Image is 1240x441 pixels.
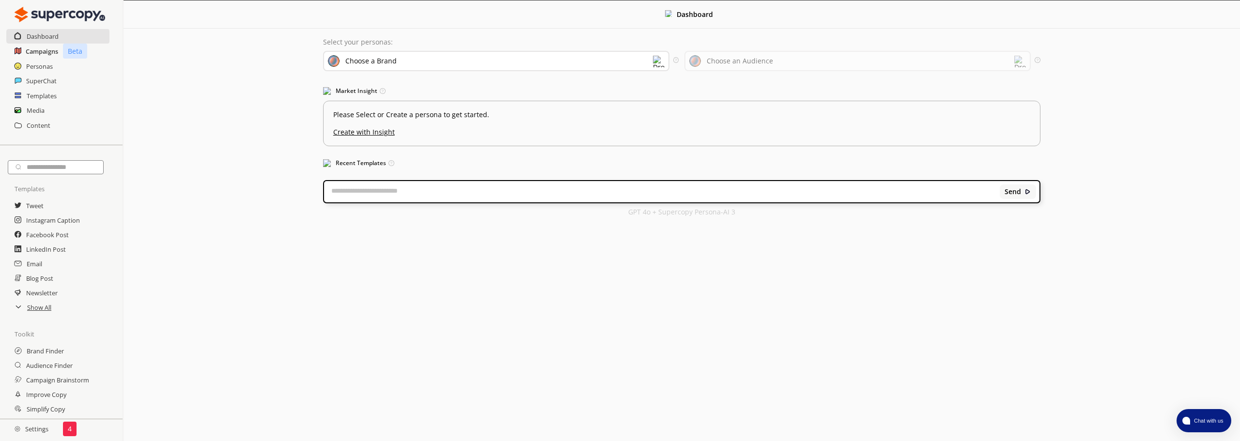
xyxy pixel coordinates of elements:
[26,198,44,213] a: Tweet
[26,286,58,300] a: Newsletter
[665,10,672,17] img: Close
[27,344,64,358] a: Brand Finder
[15,5,105,24] img: Close
[26,387,66,402] a: Improve Copy
[1024,188,1031,195] img: Close
[15,426,20,432] img: Close
[388,160,394,166] img: Tooltip Icon
[323,156,1040,170] h3: Recent Templates
[26,44,58,59] a: Campaigns
[333,123,1030,136] u: Create with Insight
[677,10,713,19] b: Dashboard
[27,257,42,271] a: Email
[323,159,331,167] img: Popular Templates
[1177,409,1231,432] button: atlas-launcher
[26,271,53,286] a: Blog Post
[27,89,57,103] a: Templates
[26,358,73,373] a: Audience Finder
[707,57,773,65] div: Choose an Audience
[26,416,64,431] a: Expand Copy
[653,56,665,67] img: Dropdown Icon
[26,59,53,74] a: Personas
[27,118,50,133] a: Content
[1035,57,1040,63] img: Tooltip Icon
[323,38,1040,46] p: Select your personas:
[26,228,69,242] a: Facebook Post
[68,425,72,433] p: 4
[689,55,701,67] img: Audience Icon
[63,44,87,59] p: Beta
[323,87,331,95] img: Market Insight
[673,57,679,63] img: Tooltip Icon
[26,213,80,228] a: Instagram Caption
[628,208,735,216] p: GPT 4o + Supercopy Persona-AI 3
[26,74,57,88] a: SuperChat
[26,373,89,387] a: Campaign Brainstorm
[323,84,1040,98] h3: Market Insight
[345,57,397,65] div: Choose a Brand
[1014,56,1026,67] img: Dropdown Icon
[1190,417,1225,425] span: Chat with us
[1005,188,1021,196] b: Send
[380,88,386,94] img: Tooltip Icon
[27,402,65,416] a: Simplify Copy
[333,111,1030,119] p: Please Select or Create a persona to get started.
[27,103,45,118] a: Media
[26,242,66,257] a: LinkedIn Post
[27,29,59,44] a: Dashboard
[27,300,51,315] a: Show All
[328,55,340,67] img: Brand Icon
